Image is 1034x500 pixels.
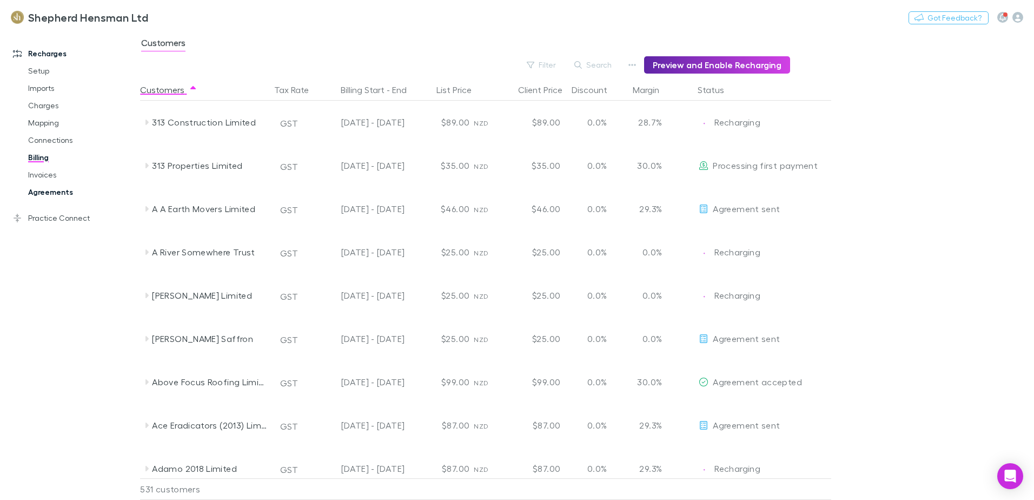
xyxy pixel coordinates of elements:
[474,119,488,127] span: NZD
[140,447,837,490] div: Adamo 2018 LimitedGST[DATE] - [DATE]$87.00NZD$87.000.0%29.3%EditRechargingRecharging
[409,317,474,360] div: $25.00
[500,274,565,317] div: $25.00
[713,420,780,430] span: Agreement sent
[17,114,146,131] a: Mapping
[316,144,405,187] div: [DATE] - [DATE]
[500,187,565,231] div: $46.00
[152,317,267,360] div: [PERSON_NAME] Saffron
[316,360,405,404] div: [DATE] - [DATE]
[17,166,146,183] a: Invoices
[909,11,989,24] button: Got Feedback?
[713,377,802,387] span: Agreement accepted
[474,335,488,344] span: NZD
[316,187,405,231] div: [DATE] - [DATE]
[713,203,780,214] span: Agreement sent
[713,160,818,170] span: Processing first payment
[152,447,267,490] div: Adamo 2018 Limited
[28,11,148,24] h3: Shepherd Hensman Ltd
[565,447,629,490] div: 0.0%
[152,187,267,231] div: A A Earth Movers Limited
[500,144,565,187] div: $35.00
[409,404,474,447] div: $87.00
[274,79,322,101] button: Tax Rate
[634,376,662,389] p: 30.0%
[11,11,24,24] img: Shepherd Hensman Ltd's Logo
[500,101,565,144] div: $89.00
[518,79,575,101] div: Client Price
[316,274,405,317] div: [DATE] - [DATE]
[634,419,662,432] p: 29.3%
[474,292,488,300] span: NZD
[474,162,488,170] span: NZD
[409,101,474,144] div: $89.00
[152,360,267,404] div: Above Focus Roofing Limited
[152,404,267,447] div: Ace Eradicators (2013) Limited
[316,447,405,490] div: [DATE] - [DATE]
[2,209,146,227] a: Practice Connect
[565,317,629,360] div: 0.0%
[275,418,303,435] button: GST
[152,144,267,187] div: 313 Properties Limited
[565,274,629,317] div: 0.0%
[316,231,405,274] div: [DATE] - [DATE]
[634,159,662,172] p: 30.0%
[634,246,662,259] p: 0.0%
[140,404,837,447] div: Ace Eradicators (2013) LimitedGST[DATE] - [DATE]$87.00NZD$87.000.0%29.3%EditAgreement sent
[409,447,474,490] div: $87.00
[500,360,565,404] div: $99.00
[140,79,197,101] button: Customers
[714,247,760,257] span: Recharging
[275,201,303,219] button: GST
[500,447,565,490] div: $87.00
[17,80,146,97] a: Imports
[275,461,303,478] button: GST
[152,101,267,144] div: 313 Construction Limited
[140,231,837,274] div: A River Somewhere TrustGST[DATE] - [DATE]$25.00NZD$25.000.0%0.0%EditRechargingRecharging
[634,202,662,215] p: 29.3%
[341,79,420,101] button: Billing Start - End
[714,463,760,473] span: Recharging
[699,291,710,302] img: Recharging
[17,131,146,149] a: Connections
[152,231,267,274] div: A River Somewhere Trust
[713,333,780,344] span: Agreement sent
[17,149,146,166] a: Billing
[140,478,270,500] div: 531 customers
[474,249,488,257] span: NZD
[409,187,474,231] div: $46.00
[436,79,485,101] button: List Price
[316,101,405,144] div: [DATE] - [DATE]
[474,422,488,430] span: NZD
[141,37,185,51] span: Customers
[633,79,672,101] button: Margin
[2,45,146,62] a: Recharges
[140,317,837,360] div: [PERSON_NAME] SaffronGST[DATE] - [DATE]$25.00NZD$25.000.0%0.0%EditAgreement sent
[474,379,488,387] span: NZD
[409,274,474,317] div: $25.00
[316,317,405,360] div: [DATE] - [DATE]
[275,158,303,175] button: GST
[521,58,562,71] button: Filter
[17,97,146,114] a: Charges
[634,462,662,475] p: 29.3%
[634,116,662,129] p: 28.7%
[572,79,620,101] div: Discount
[140,101,837,144] div: 313 Construction LimitedGST[DATE] - [DATE]$89.00NZD$89.000.0%28.7%EditRechargingRecharging
[699,248,710,259] img: Recharging
[316,404,405,447] div: [DATE] - [DATE]
[565,144,629,187] div: 0.0%
[140,187,837,231] div: A A Earth Movers LimitedGST[DATE] - [DATE]$46.00NZD$46.000.0%29.3%EditAgreement sent
[474,465,488,473] span: NZD
[275,288,303,305] button: GST
[699,118,710,129] img: Recharging
[714,117,760,127] span: Recharging
[140,274,837,317] div: [PERSON_NAME] LimitedGST[DATE] - [DATE]$25.00NZD$25.000.0%0.0%EditRechargingRecharging
[17,62,146,80] a: Setup
[699,464,710,475] img: Recharging
[4,4,155,30] a: Shepherd Hensman Ltd
[275,245,303,262] button: GST
[474,206,488,214] span: NZD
